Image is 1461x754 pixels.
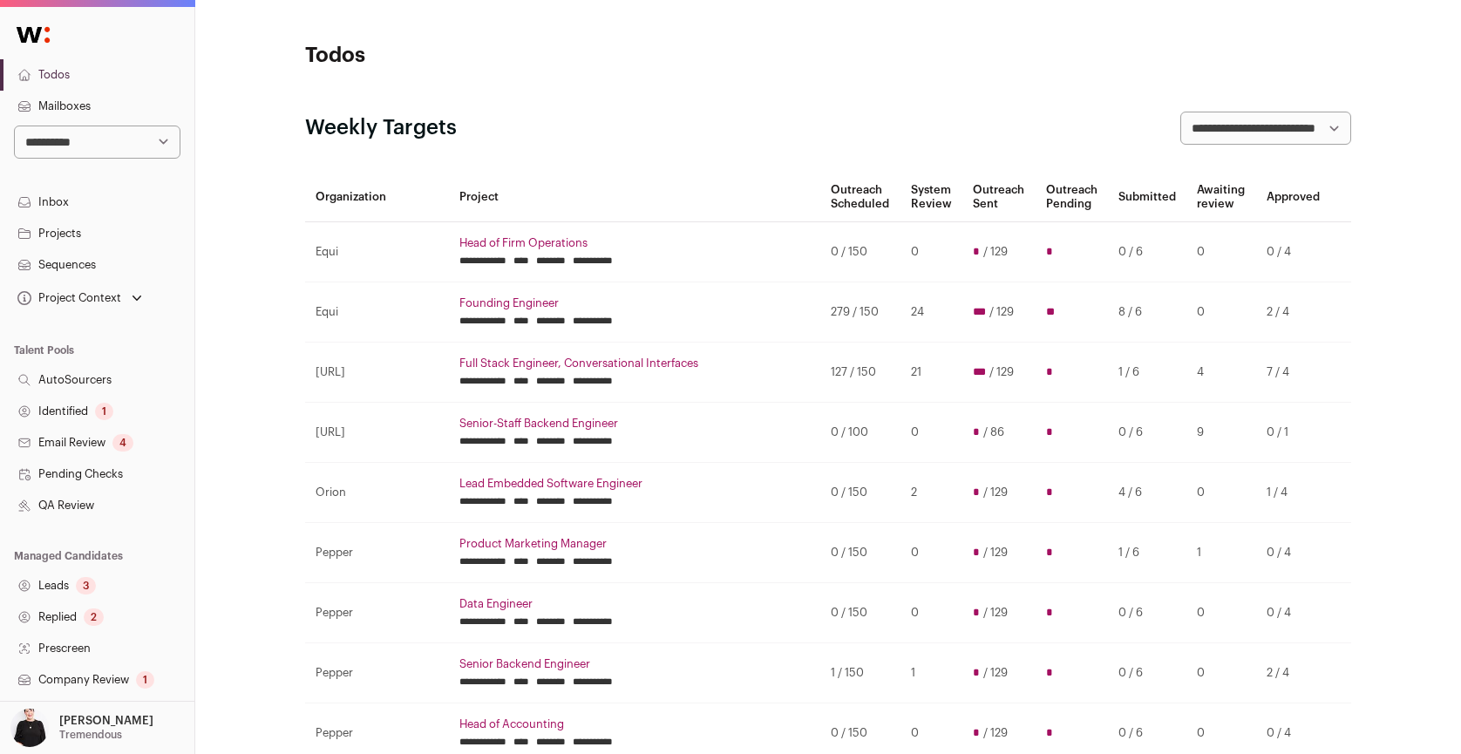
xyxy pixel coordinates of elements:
img: 9240684-medium_jpg [10,709,49,747]
td: 4 / 6 [1108,463,1186,523]
td: 0 / 6 [1108,583,1186,643]
span: / 129 [983,606,1008,620]
td: 0 [1186,643,1256,703]
th: System Review [900,173,963,222]
td: Equi [305,222,449,282]
th: Outreach Sent [962,173,1035,222]
div: 1 [136,671,154,689]
td: 0 / 6 [1108,222,1186,282]
span: / 129 [983,546,1008,560]
td: Pepper [305,643,449,703]
th: Submitted [1108,173,1186,222]
td: 0 [1186,282,1256,343]
td: 0 / 6 [1108,643,1186,703]
td: 0 / 150 [820,583,900,643]
button: Open dropdown [7,709,157,747]
span: / 129 [989,305,1014,319]
td: 0 / 4 [1256,583,1330,643]
th: Project [449,173,820,222]
td: 127 / 150 [820,343,900,403]
th: Outreach Scheduled [820,173,900,222]
td: [URL] [305,403,449,463]
td: 1 / 4 [1256,463,1330,523]
td: 0 / 150 [820,463,900,523]
span: / 86 [983,425,1004,439]
th: Awaiting review [1186,173,1256,222]
td: 2 / 4 [1256,643,1330,703]
td: Orion [305,463,449,523]
td: 0 [900,523,963,583]
a: Senior-Staff Backend Engineer [459,417,810,431]
a: Founding Engineer [459,296,810,310]
td: 279 / 150 [820,282,900,343]
td: 0 [900,403,963,463]
td: 4 [1186,343,1256,403]
a: Data Engineer [459,597,810,611]
td: 1 [900,643,963,703]
p: Tremendous [59,728,122,742]
td: Pepper [305,523,449,583]
td: Pepper [305,583,449,643]
h2: Weekly Targets [305,114,457,142]
td: 0 [900,583,963,643]
td: 0 / 4 [1256,222,1330,282]
td: 0 / 100 [820,403,900,463]
th: Approved [1256,173,1330,222]
td: 0 / 150 [820,222,900,282]
span: / 129 [989,365,1014,379]
td: 0 / 4 [1256,523,1330,583]
td: 8 / 6 [1108,282,1186,343]
td: 1 / 6 [1108,343,1186,403]
div: 3 [76,577,96,594]
button: Open dropdown [14,286,146,310]
span: / 129 [983,245,1008,259]
td: 9 [1186,403,1256,463]
div: 4 [112,434,133,452]
a: Full Stack Engineer, Conversational Interfaces [459,357,810,370]
td: 0 [1186,463,1256,523]
a: Head of Accounting [459,717,810,731]
td: 0 / 150 [820,523,900,583]
span: / 129 [983,666,1008,680]
h1: Todos [305,42,654,70]
td: 1 / 150 [820,643,900,703]
td: 0 [1186,222,1256,282]
a: Head of Firm Operations [459,236,810,250]
td: Equi [305,282,449,343]
div: 2 [84,608,104,626]
td: 1 [1186,523,1256,583]
th: Organization [305,173,449,222]
td: 1 / 6 [1108,523,1186,583]
td: 2 / 4 [1256,282,1330,343]
td: 24 [900,282,963,343]
td: 0 [1186,583,1256,643]
td: 0 / 6 [1108,403,1186,463]
div: Project Context [14,291,121,305]
td: 7 / 4 [1256,343,1330,403]
td: [URL] [305,343,449,403]
span: / 129 [983,726,1008,740]
img: Wellfound [7,17,59,52]
td: 2 [900,463,963,523]
a: Lead Embedded Software Engineer [459,477,810,491]
span: / 129 [983,486,1008,499]
a: Senior Backend Engineer [459,657,810,671]
div: 1 [95,403,113,420]
p: [PERSON_NAME] [59,714,153,728]
th: Outreach Pending [1036,173,1109,222]
a: Product Marketing Manager [459,537,810,551]
td: 21 [900,343,963,403]
td: 0 [900,222,963,282]
td: 0 / 1 [1256,403,1330,463]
